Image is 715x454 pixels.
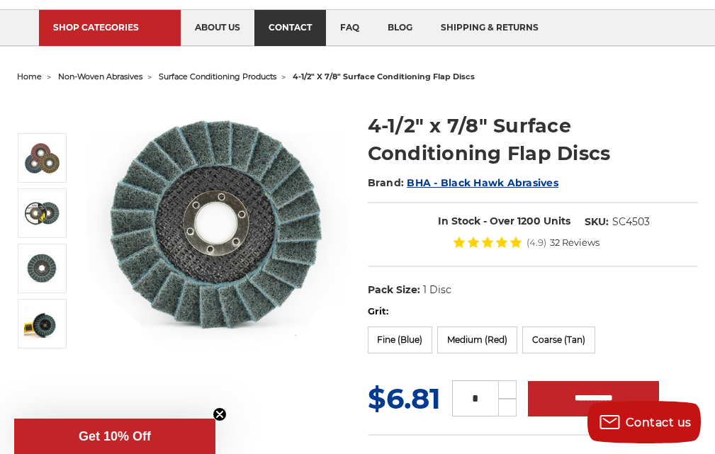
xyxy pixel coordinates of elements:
[213,407,227,421] button: Close teaser
[483,215,514,227] span: - Over
[438,215,480,227] span: In Stock
[368,112,699,167] h1: 4-1/2" x 7/8" Surface Conditioning Flap Discs
[26,103,60,133] button: Previous
[368,283,420,297] dt: Pack Size:
[14,419,215,454] div: Get 10% OffClose teaser
[24,195,60,231] img: Black Hawk Abrasives Surface Conditioning Flap Disc - Blue
[159,72,276,81] a: surface conditioning products
[79,429,151,443] span: Get 10% Off
[24,251,60,286] img: 4-1/2" x 7/8" Surface Conditioning Flap Discs
[407,176,558,189] a: BHA - Black Hawk Abrasives
[293,72,475,81] span: 4-1/2" x 7/8" surface conditioning flap discs
[26,351,60,382] button: Next
[58,72,142,81] a: non-woven abrasives
[86,97,347,358] img: Scotch brite flap discs
[24,306,60,341] img: Angle grinder with blue surface conditioning flap disc
[368,381,441,416] span: $6.81
[368,176,405,189] span: Brand:
[254,10,326,46] a: contact
[544,215,570,227] span: Units
[626,416,692,429] span: Contact us
[53,22,167,33] div: SHOP CATEGORIES
[24,141,60,176] img: Scotch brite flap discs
[326,10,373,46] a: faq
[517,215,541,227] span: 1200
[612,215,650,229] dd: SC4503
[427,10,553,46] a: shipping & returns
[181,10,254,46] a: about us
[550,238,599,247] span: 32 Reviews
[527,238,546,247] span: (4.9)
[587,401,701,443] button: Contact us
[585,215,609,229] dt: SKU:
[368,305,699,319] label: Grit:
[423,283,451,297] dd: 1 Disc
[17,72,42,81] a: home
[373,10,427,46] a: blog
